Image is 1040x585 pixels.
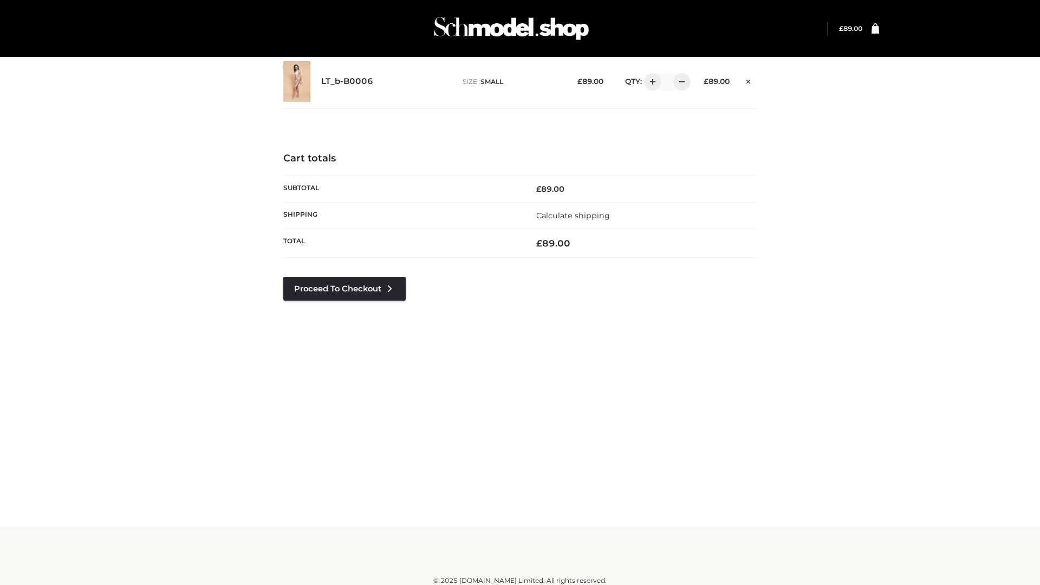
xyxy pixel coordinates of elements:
a: LT_b-B0006 [321,76,373,87]
th: Shipping [283,202,520,229]
span: £ [536,238,542,249]
h4: Cart totals [283,153,757,165]
span: SMALL [480,77,503,86]
p: size : [463,77,561,87]
bdi: 89.00 [536,184,564,194]
a: £89.00 [839,24,862,32]
span: £ [577,77,582,86]
bdi: 89.00 [577,77,603,86]
bdi: 89.00 [704,77,730,86]
span: £ [839,24,843,32]
bdi: 89.00 [536,238,570,249]
span: £ [536,184,541,194]
bdi: 89.00 [839,24,862,32]
div: QTY: [614,73,687,90]
span: £ [704,77,708,86]
a: Calculate shipping [536,211,610,220]
th: Subtotal [283,175,520,202]
img: Schmodel Admin 964 [430,7,593,50]
th: Total [283,229,520,258]
a: Remove this item [740,73,757,87]
a: Proceed to Checkout [283,277,406,301]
